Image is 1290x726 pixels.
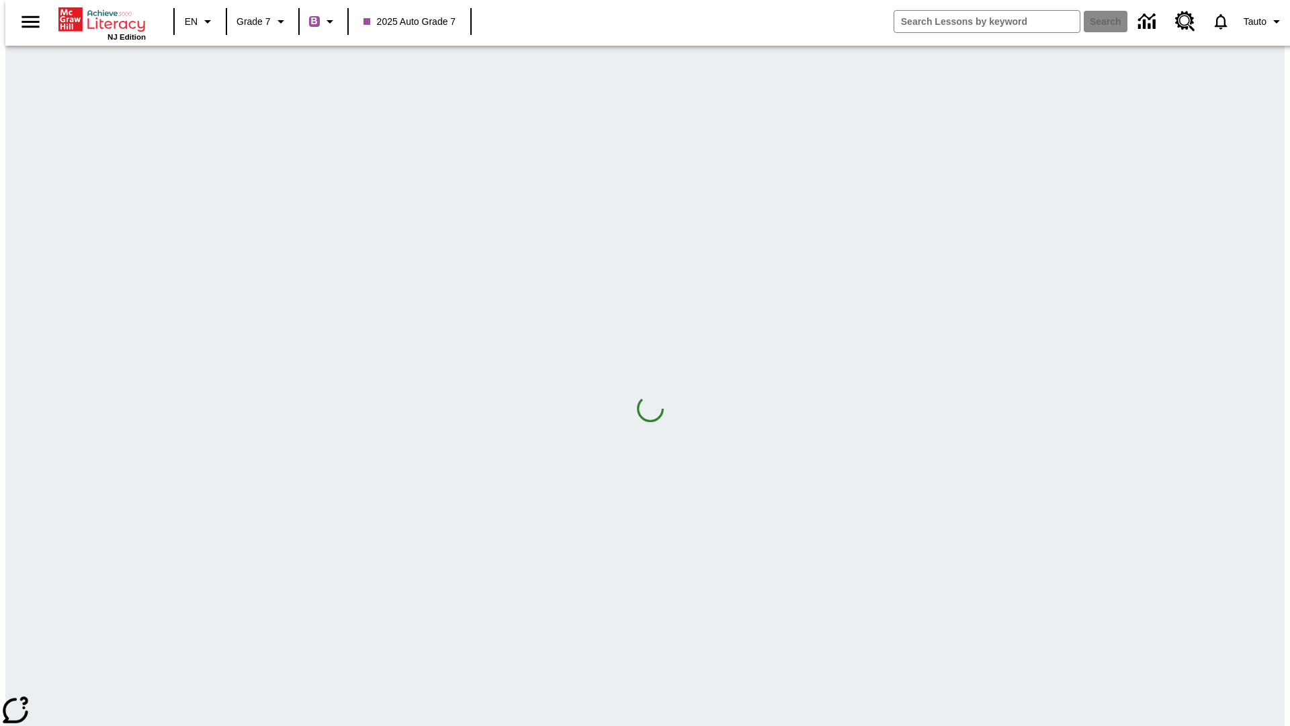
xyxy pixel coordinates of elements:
[185,15,198,29] span: EN
[231,9,294,34] button: Grade: Grade 7, Select a grade
[1167,3,1203,40] a: Resource Center, Will open in new tab
[363,15,456,29] span: 2025 Auto Grade 7
[1244,15,1266,29] span: Tauto
[894,11,1080,32] input: search field
[236,15,271,29] span: Grade 7
[179,9,222,34] button: Language: EN, Select a language
[58,5,146,41] div: Home
[304,9,343,34] button: Boost Class color is purple. Change class color
[107,33,146,41] span: NJ Edition
[11,2,50,42] button: Open side menu
[1238,9,1290,34] button: Profile/Settings
[1203,4,1238,39] a: Notifications
[311,13,318,30] span: B
[1130,3,1167,40] a: Data Center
